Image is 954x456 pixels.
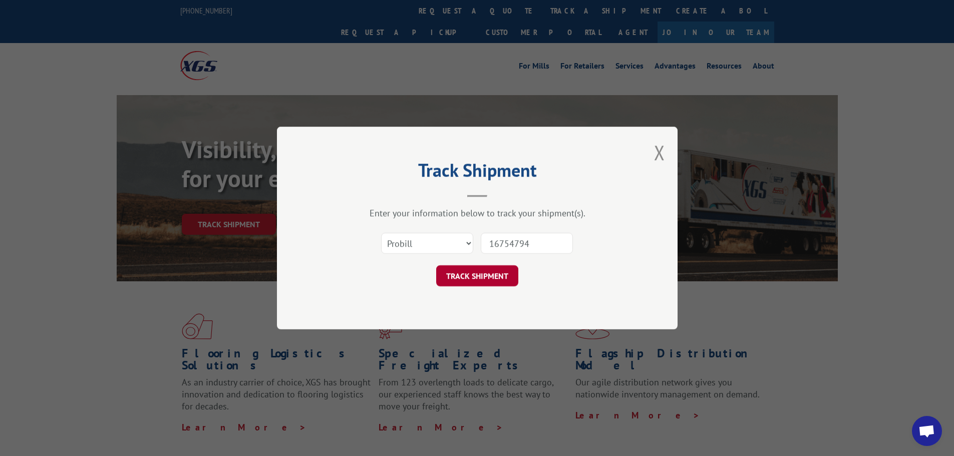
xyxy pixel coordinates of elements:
button: Close modal [654,139,665,166]
a: Open chat [912,416,942,446]
h2: Track Shipment [327,163,627,182]
input: Number(s) [481,233,573,254]
div: Enter your information below to track your shipment(s). [327,207,627,219]
button: TRACK SHIPMENT [436,265,518,286]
